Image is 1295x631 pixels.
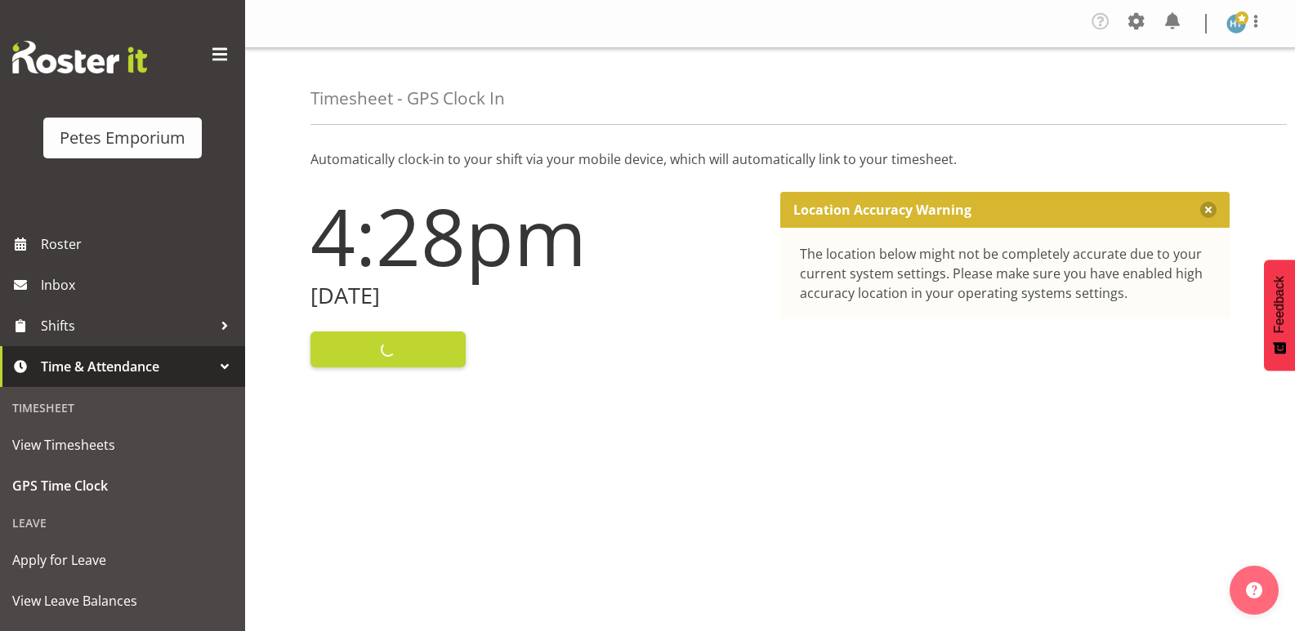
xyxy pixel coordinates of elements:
p: Location Accuracy Warning [793,202,971,218]
div: Timesheet [4,391,241,424]
a: View Timesheets [4,424,241,465]
div: Leave [4,506,241,540]
span: View Leave Balances [12,589,233,613]
span: View Timesheets [12,433,233,457]
div: Petes Emporium [60,126,185,150]
h4: Timesheet - GPS Clock In [310,89,505,108]
span: GPS Time Clock [12,473,233,498]
a: GPS Time Clock [4,465,241,506]
a: View Leave Balances [4,580,241,621]
span: Time & Attendance [41,354,212,379]
h1: 4:28pm [310,192,761,280]
span: Inbox [41,273,237,297]
span: Apply for Leave [12,548,233,572]
span: Feedback [1272,276,1287,333]
p: Automatically clock-in to your shift via your mobile device, which will automatically link to you... [310,149,1230,169]
img: help-xxl-2.png [1246,582,1262,598]
span: Shifts [41,313,212,338]
button: Close message [1200,202,1217,218]
div: The location below might not be completely accurate due to your current system settings. Please m... [800,244,1211,303]
img: Rosterit website logo [12,41,147,73]
a: Apply for Leave [4,540,241,580]
button: Feedback - Show survey [1264,260,1295,371]
span: Roster [41,232,237,256]
h2: [DATE] [310,283,761,309]
img: helena-tomlin701.jpg [1226,14,1246,33]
